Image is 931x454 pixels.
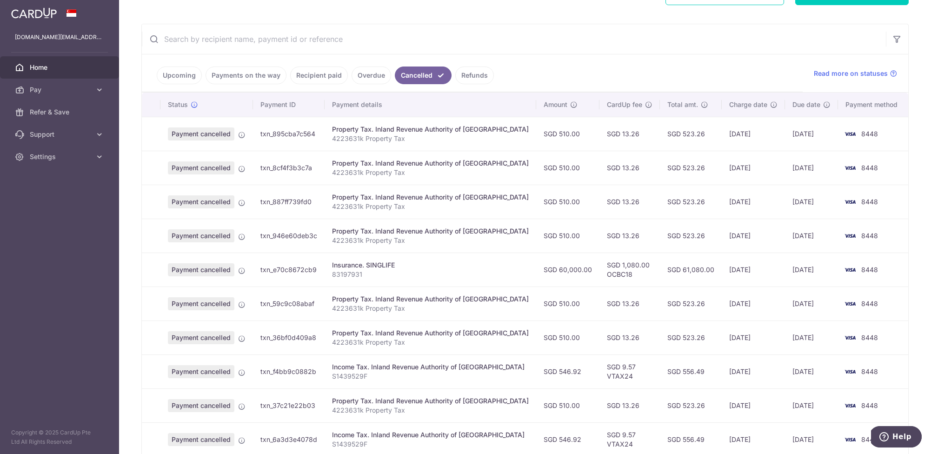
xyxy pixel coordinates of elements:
[168,127,234,140] span: Payment cancelled
[544,100,567,109] span: Amount
[206,67,286,84] a: Payments on the way
[157,67,202,84] a: Upcoming
[332,430,529,440] div: Income Tax. Inland Revenue Authority of [GEOGRAPHIC_DATA]
[599,320,660,354] td: SGD 13.26
[861,300,878,307] span: 8448
[290,67,348,84] a: Recipient paid
[722,219,785,253] td: [DATE]
[841,332,859,343] img: Bank Card
[722,354,785,388] td: [DATE]
[861,435,878,443] span: 8448
[332,236,529,245] p: 4223631k Property Tax
[722,320,785,354] td: [DATE]
[785,388,838,422] td: [DATE]
[722,185,785,219] td: [DATE]
[332,396,529,406] div: Property Tax. Inland Revenue Authority of [GEOGRAPHIC_DATA]
[861,367,878,375] span: 8448
[660,151,722,185] td: SGD 523.26
[838,93,909,117] th: Payment method
[168,229,234,242] span: Payment cancelled
[168,433,234,446] span: Payment cancelled
[332,294,529,304] div: Property Tax. Inland Revenue Authority of [GEOGRAPHIC_DATA]
[841,298,859,309] img: Bank Card
[861,334,878,341] span: 8448
[168,399,234,412] span: Payment cancelled
[168,161,234,174] span: Payment cancelled
[536,388,599,422] td: SGD 510.00
[599,388,660,422] td: SGD 13.26
[253,287,325,320] td: txn_59c9c08abaf
[599,117,660,151] td: SGD 13.26
[599,151,660,185] td: SGD 13.26
[332,159,529,168] div: Property Tax. Inland Revenue Authority of [GEOGRAPHIC_DATA]
[861,401,878,409] span: 8448
[841,196,859,207] img: Bank Card
[722,388,785,422] td: [DATE]
[332,304,529,313] p: 4223631k Property Tax
[332,372,529,381] p: S1439529F
[599,185,660,219] td: SGD 13.26
[861,232,878,240] span: 8448
[841,264,859,275] img: Bank Card
[536,320,599,354] td: SGD 510.00
[332,440,529,449] p: S1439529F
[814,69,897,78] a: Read more on statuses
[325,93,536,117] th: Payment details
[21,7,40,15] span: Help
[841,400,859,411] img: Bank Card
[599,253,660,287] td: SGD 1,080.00 OCBC18
[30,152,91,161] span: Settings
[861,198,878,206] span: 8448
[332,328,529,338] div: Property Tax. Inland Revenue Authority of [GEOGRAPHIC_DATA]
[841,162,859,174] img: Bank Card
[785,253,838,287] td: [DATE]
[785,117,838,151] td: [DATE]
[599,287,660,320] td: SGD 13.26
[253,151,325,185] td: txn_8cf4f3b3c7a
[332,125,529,134] div: Property Tax. Inland Revenue Authority of [GEOGRAPHIC_DATA]
[785,287,838,320] td: [DATE]
[455,67,494,84] a: Refunds
[536,219,599,253] td: SGD 510.00
[660,185,722,219] td: SGD 523.26
[792,100,820,109] span: Due date
[841,128,859,140] img: Bank Card
[30,107,91,117] span: Refer & Save
[536,117,599,151] td: SGD 510.00
[395,67,452,84] a: Cancelled
[253,388,325,422] td: txn_37c21e22b03
[253,253,325,287] td: txn_e70c8672cb9
[785,320,838,354] td: [DATE]
[332,227,529,236] div: Property Tax. Inland Revenue Authority of [GEOGRAPHIC_DATA]
[841,230,859,241] img: Bank Card
[785,185,838,219] td: [DATE]
[536,253,599,287] td: SGD 60,000.00
[30,63,91,72] span: Home
[168,365,234,378] span: Payment cancelled
[536,354,599,388] td: SGD 546.92
[785,219,838,253] td: [DATE]
[332,193,529,202] div: Property Tax. Inland Revenue Authority of [GEOGRAPHIC_DATA]
[599,219,660,253] td: SGD 13.26
[11,7,57,19] img: CardUp
[871,426,922,449] iframe: Opens a widget where you can find more information
[30,130,91,139] span: Support
[814,69,888,78] span: Read more on statuses
[352,67,391,84] a: Overdue
[785,151,838,185] td: [DATE]
[861,266,878,274] span: 8448
[722,117,785,151] td: [DATE]
[332,134,529,143] p: 4223631k Property Tax
[332,406,529,415] p: 4223631k Property Tax
[168,331,234,344] span: Payment cancelled
[168,297,234,310] span: Payment cancelled
[599,354,660,388] td: SGD 9.57 VTAX24
[722,253,785,287] td: [DATE]
[253,320,325,354] td: txn_36bf0d409a8
[30,85,91,94] span: Pay
[332,270,529,279] p: 83197931
[253,354,325,388] td: txn_f4bb9c0882b
[785,354,838,388] td: [DATE]
[660,388,722,422] td: SGD 523.26
[660,219,722,253] td: SGD 523.26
